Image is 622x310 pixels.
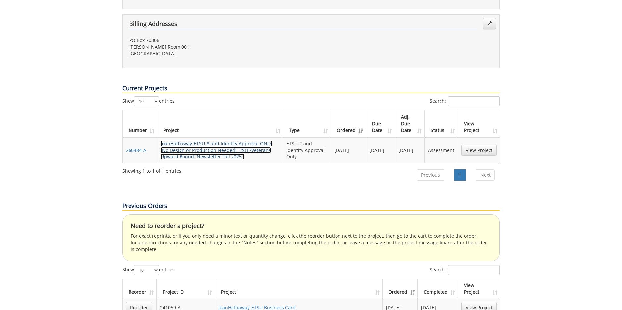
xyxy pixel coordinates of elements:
p: PO Box 70306 [129,37,306,44]
p: For exact reprints, or if you only need a minor text or quantity change, click the reorder button... [131,233,491,253]
a: Previous [417,169,444,181]
th: Project: activate to sort column ascending [215,279,383,299]
th: Project: activate to sort column ascending [157,110,283,137]
input: Search: [448,96,500,106]
label: Show entries [122,265,175,275]
p: [GEOGRAPHIC_DATA] [129,50,306,57]
td: ETSU # and Identity Approval Only [283,137,331,163]
th: Reorder: activate to sort column ascending [123,279,157,299]
th: View Project: activate to sort column ascending [458,110,500,137]
a: 1 [454,169,466,181]
th: Project ID: activate to sort column ascending [157,279,215,299]
th: Completed: activate to sort column ascending [418,279,458,299]
input: Search: [448,265,500,275]
label: Search: [430,96,500,106]
th: Ordered: activate to sort column ascending [331,110,366,137]
th: Type: activate to sort column ascending [283,110,331,137]
p: [PERSON_NAME] Room 001 [129,44,306,50]
th: Status: activate to sort column ascending [425,110,458,137]
td: [DATE] [331,137,366,163]
td: [DATE] [395,137,425,163]
label: Show entries [122,96,175,106]
div: Showing 1 to 1 of 1 entries [122,165,181,174]
label: Search: [430,265,500,275]
th: Adj. Due Date: activate to sort column ascending [395,110,425,137]
td: Assessment [425,137,458,163]
a: View Project [461,145,497,156]
select: Showentries [134,265,159,275]
a: Next [476,169,495,181]
a: Edit Addresses [483,18,496,29]
select: Showentries [134,96,159,106]
a: 260484-A [126,147,146,153]
h4: Need to reorder a project? [131,223,491,229]
th: Ordered: activate to sort column ascending [383,279,418,299]
td: [DATE] [366,137,395,163]
h4: Billing Addresses [129,21,477,29]
th: Number: activate to sort column ascending [123,110,157,137]
p: Previous Orders [122,202,500,211]
a: JoanHathaway-ETSU # and Identity Approval ONLY (No Design or Production Needed) - (SLE/Veterans U... [161,140,272,160]
th: Due Date: activate to sort column ascending [366,110,395,137]
th: View Project: activate to sort column ascending [458,279,500,299]
p: Current Projects [122,84,500,93]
